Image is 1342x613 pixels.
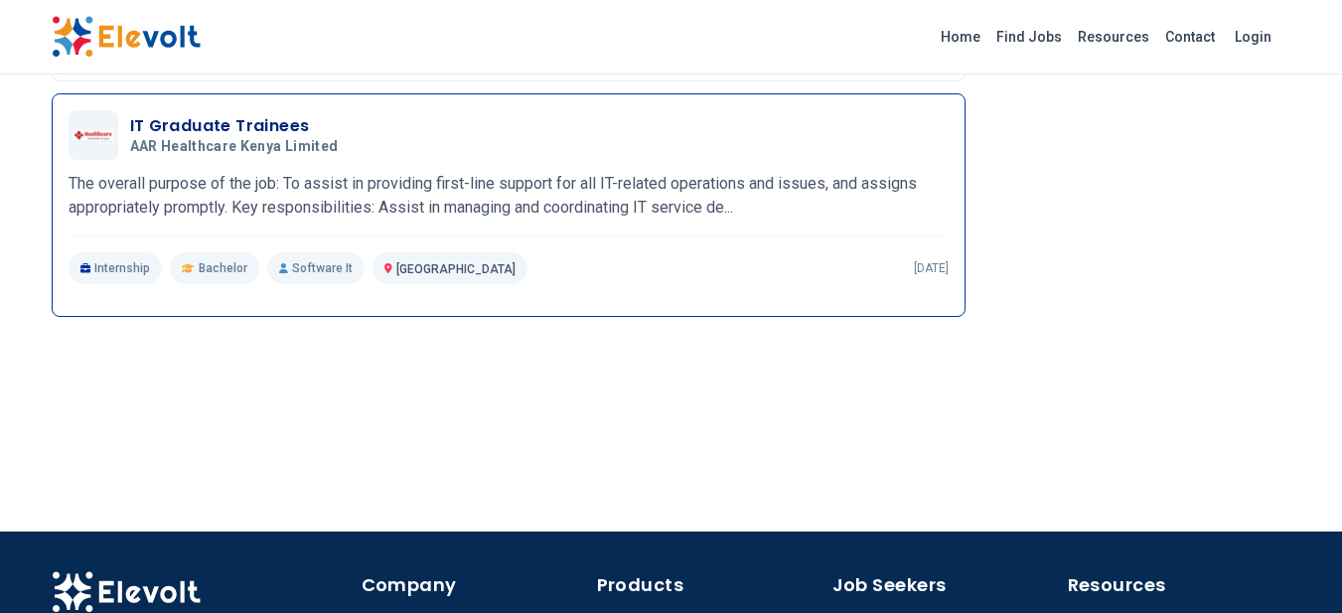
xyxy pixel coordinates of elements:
[69,252,163,284] p: Internship
[1068,571,1291,599] h4: Resources
[1070,21,1157,53] a: Resources
[914,260,949,276] p: [DATE]
[832,571,1056,599] h4: Job Seekers
[933,21,988,53] a: Home
[130,114,347,138] h3: IT Graduate Trainees
[1223,17,1283,57] a: Login
[52,571,201,613] img: Elevolt
[74,130,113,141] img: AAR Healthcare Kenya Limited
[69,110,949,284] a: AAR Healthcare Kenya LimitedIT Graduate TraineesAAR Healthcare Kenya LimitedThe overall purpose o...
[52,16,201,58] img: Elevolt
[988,21,1070,53] a: Find Jobs
[69,172,949,220] p: The overall purpose of the job: To assist in providing first-line support for all IT-related oper...
[130,138,339,156] span: AAR Healthcare Kenya Limited
[199,260,247,276] span: Bachelor
[362,571,585,599] h4: Company
[597,571,820,599] h4: Products
[267,252,365,284] p: Software It
[1157,21,1223,53] a: Contact
[396,262,516,276] span: [GEOGRAPHIC_DATA]
[1243,518,1342,613] iframe: Chat Widget
[997,69,1291,532] iframe: Advertisement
